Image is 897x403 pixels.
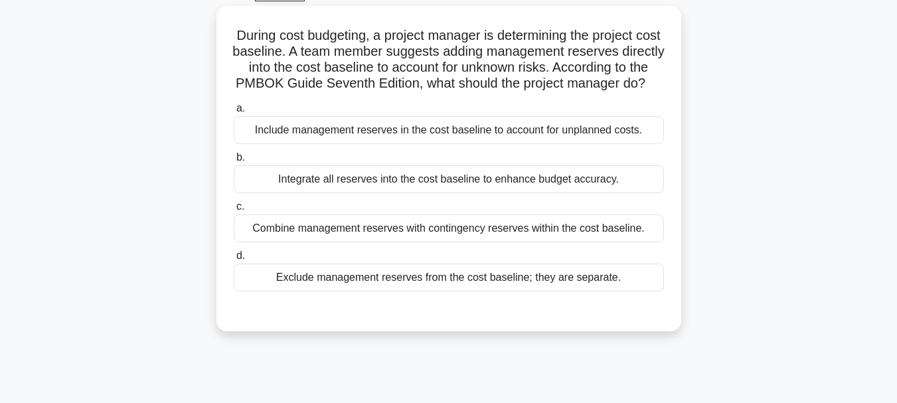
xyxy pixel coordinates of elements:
[234,165,664,193] div: Integrate all reserves into the cost baseline to enhance budget accuracy.
[232,27,665,92] h5: During cost budgeting, a project manager is determining the project cost baseline. A team member ...
[234,214,664,242] div: Combine management reserves with contingency reserves within the cost baseline.
[236,201,244,212] span: c.
[234,116,664,144] div: Include management reserves in the cost baseline to account for unplanned costs.
[236,102,245,114] span: a.
[236,250,245,261] span: d.
[234,264,664,291] div: Exclude management reserves from the cost baseline; they are separate.
[236,151,245,163] span: b.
